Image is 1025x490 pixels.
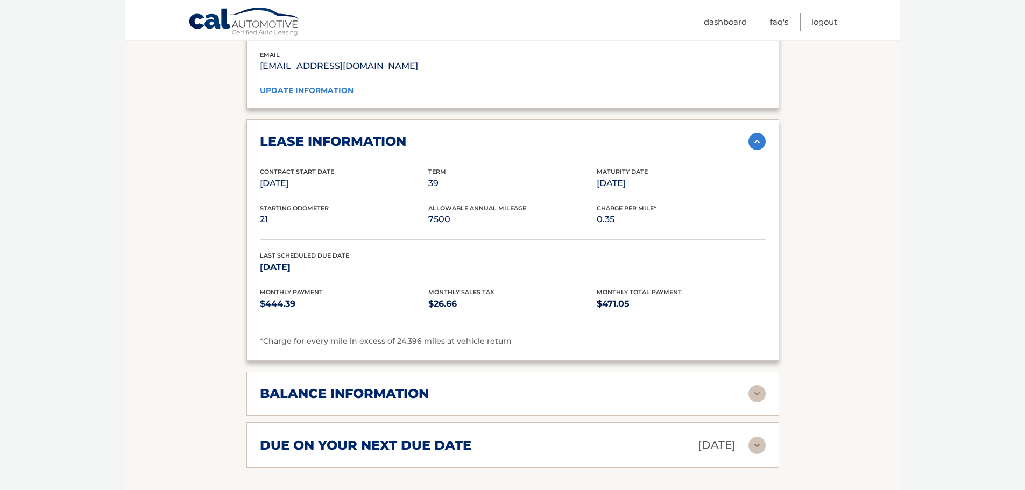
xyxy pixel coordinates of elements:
p: [DATE] [260,176,428,191]
span: Maturity Date [597,168,648,175]
span: Monthly Sales Tax [428,288,494,296]
img: accordion-active.svg [748,133,766,150]
p: $471.05 [597,296,765,311]
h2: lease information [260,133,406,150]
p: [DATE] [698,436,736,455]
p: [DATE] [597,176,765,191]
img: accordion-rest.svg [748,437,766,454]
span: Charge Per Mile* [597,204,656,212]
span: *Charge for every mile in excess of 24,396 miles at vehicle return [260,336,512,346]
h2: balance information [260,386,429,402]
a: Logout [811,13,837,31]
img: accordion-rest.svg [748,385,766,402]
p: 21 [260,212,428,227]
p: 39 [428,176,597,191]
span: Last Scheduled Due Date [260,252,349,259]
span: Allowable Annual Mileage [428,204,526,212]
span: Monthly Payment [260,288,323,296]
p: $444.39 [260,296,428,311]
p: 0.35 [597,212,765,227]
h2: due on your next due date [260,437,471,453]
span: email [260,51,280,59]
p: $26.66 [428,296,597,311]
a: Cal Automotive [188,7,301,38]
a: FAQ's [770,13,788,31]
span: Term [428,168,446,175]
span: Monthly Total Payment [597,288,682,296]
a: update information [260,86,354,95]
p: [EMAIL_ADDRESS][DOMAIN_NAME] [260,59,513,74]
p: 7500 [428,212,597,227]
span: Contract Start Date [260,168,334,175]
span: Starting Odometer [260,204,329,212]
a: Dashboard [704,13,747,31]
p: [DATE] [260,260,428,275]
